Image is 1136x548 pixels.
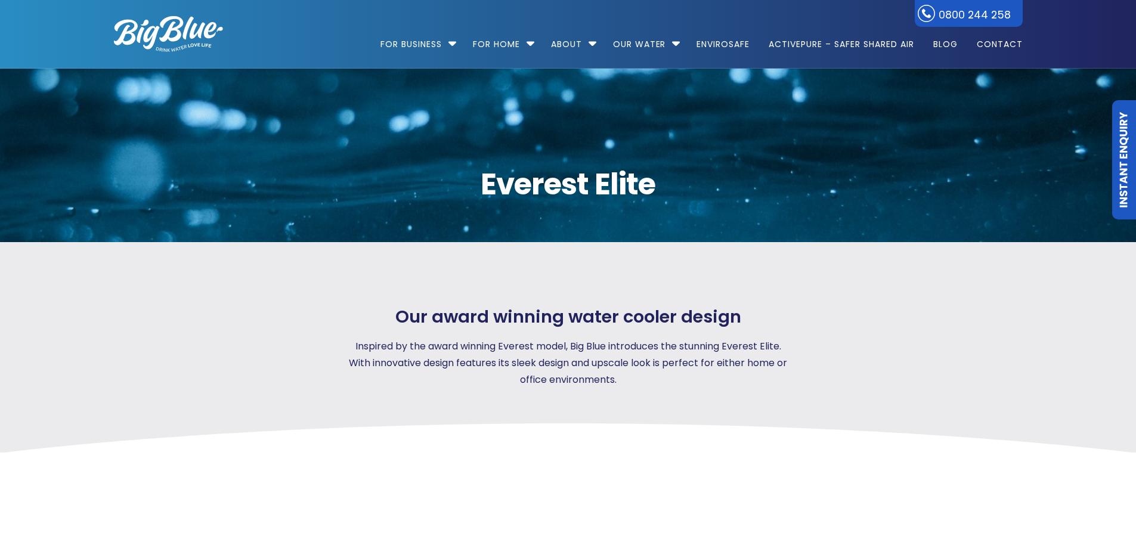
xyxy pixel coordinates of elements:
[1112,100,1136,219] a: Instant Enquiry
[346,338,790,388] p: Inspired by the award winning Everest model, Big Blue introduces the stunning Everest Elite. With...
[114,169,1023,199] span: Everest Elite
[114,16,223,52] img: logo
[395,306,741,327] span: Our award winning water cooler design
